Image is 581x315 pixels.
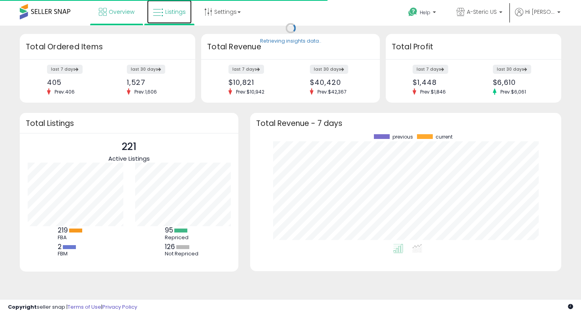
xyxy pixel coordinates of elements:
p: 221 [108,139,150,154]
div: Retrieving insights data.. [260,38,321,45]
h3: Total Listings [26,120,232,126]
div: $6,610 [493,78,547,86]
a: Privacy Policy [102,303,137,311]
div: 1,527 [127,78,181,86]
b: 95 [165,225,173,235]
h3: Total Revenue [207,41,374,52]
div: $10,821 [228,78,285,86]
i: Get Help [408,7,418,17]
div: 405 [47,78,102,86]
span: Prev: $1,846 [416,88,450,95]
span: Prev: $42,367 [313,88,351,95]
label: last 7 days [47,65,83,74]
div: Not Repriced [165,251,200,257]
h3: Total Profit [392,41,555,52]
b: 2 [58,242,62,251]
a: Terms of Use [68,303,101,311]
b: 219 [58,225,68,235]
span: Overview [109,8,134,16]
div: $40,420 [310,78,366,86]
span: current [436,134,453,140]
span: Prev: $6,061 [496,88,530,95]
span: Prev: $10,942 [232,88,268,95]
h3: Total Revenue - 7 days [256,120,555,126]
b: 126 [165,242,175,251]
div: FBM [58,251,93,257]
h3: Total Ordered Items [26,41,189,52]
label: last 30 days [127,65,165,74]
a: Hi [PERSON_NAME] [515,8,560,26]
span: Prev: 406 [51,88,79,95]
span: A-Steric US [467,8,497,16]
strong: Copyright [8,303,37,311]
div: FBA [58,234,93,241]
label: last 30 days [310,65,348,74]
span: Active Listings [108,154,150,163]
div: seller snap | | [8,304,137,311]
span: Listings [165,8,186,16]
span: Help [420,9,430,16]
label: last 30 days [493,65,531,74]
span: Hi [PERSON_NAME] [525,8,555,16]
div: $1,448 [413,78,467,86]
label: last 7 days [228,65,264,74]
a: Help [402,1,444,26]
label: last 7 days [413,65,448,74]
div: Repriced [165,234,200,241]
span: previous [392,134,413,140]
span: Prev: 1,606 [130,88,161,95]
